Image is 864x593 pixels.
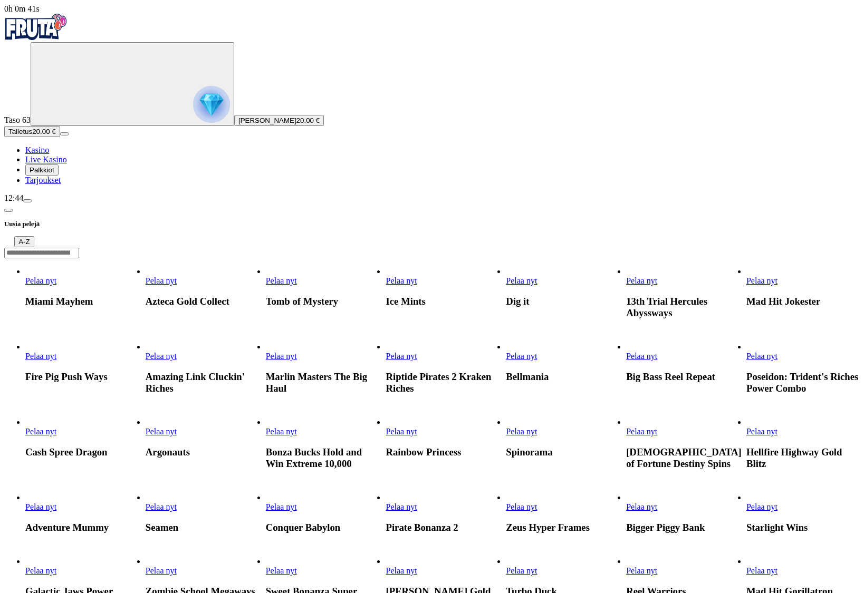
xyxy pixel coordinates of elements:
button: A-Z [14,236,34,247]
article: Amazing Link Cluckin' Riches [146,342,259,394]
article: Argonauts [146,417,259,458]
a: Reel Warriors [626,566,657,575]
article: Riptide Pirates 2 Kraken Riches [386,342,499,394]
span: Pelaa nyt [506,502,537,511]
nav: Primary [4,14,860,185]
h3: Miami Mayhem [25,296,139,307]
span: Pelaa nyt [626,352,657,361]
button: [PERSON_NAME]20.00 € [234,115,324,126]
article: Tomb of Mystery [266,267,379,307]
span: Pelaa nyt [266,276,297,285]
a: Fu Wu Shi Gold Blitz Ultimate [386,566,417,575]
span: Pelaa nyt [146,566,177,575]
span: Pelaa nyt [626,276,657,285]
h3: Uusia pelejä [4,219,860,229]
article: Bonza Bucks Hold and Win Extreme 10,000 [266,417,379,470]
span: Kasino [25,145,49,154]
a: Bigger Piggy Bank [626,502,657,511]
article: Ice Mints [386,267,499,307]
a: Starlight Wins [746,502,777,511]
article: Adventure Mummy [25,493,139,533]
a: Mad Hit Jokester [746,276,777,285]
a: Ice Mints [386,276,417,285]
h3: Poseidon: Trident's Riches Power Combo [746,371,860,394]
a: Sweet Bonanza Super Scatter [266,566,297,575]
article: Zeus Hyper Frames [506,493,619,533]
input: Search [4,248,79,258]
a: Pirate Bonanza 2 [386,502,417,511]
span: 12:44 [4,193,23,202]
h3: Mad Hit Jokester [746,296,860,307]
a: Miami Mayhem [25,276,56,285]
button: menu [23,199,32,202]
span: Pelaa nyt [386,502,417,511]
h3: Conquer Babylon [266,522,379,533]
span: Pelaa nyt [506,427,537,436]
span: Palkkiot [30,166,54,174]
span: Pelaa nyt [146,276,177,285]
a: Poseidon: Trident's Riches Power Combo [746,352,777,361]
span: Pelaa nyt [626,427,657,436]
span: Pelaa nyt [266,566,297,575]
span: Pelaa nyt [506,352,537,361]
a: Argonauts [146,427,177,436]
button: Palkkiot [25,164,59,176]
span: Talletus [8,128,32,135]
a: Turbo Duck [506,566,537,575]
article: Spinorama [506,417,619,458]
span: Pelaa nyt [266,427,297,436]
a: Lady of Fortune Destiny Spins [626,427,657,436]
a: Cash Spree Dragon [25,427,56,436]
h3: Bigger Piggy Bank [626,522,740,533]
span: Pelaa nyt [386,352,417,361]
button: chevron-left icon [4,209,13,212]
article: Azteca Gold Collect [146,267,259,307]
span: Pelaa nyt [25,566,56,575]
article: Cash Spree Dragon [25,417,139,458]
a: Bellmania [506,352,537,361]
span: Pelaa nyt [146,427,177,436]
h3: Adventure Mummy [25,522,139,533]
span: Pelaa nyt [746,502,777,511]
article: Fire Pig Push Ways [25,342,139,383]
a: Dig it [506,276,537,285]
h3: Argonauts [146,446,259,458]
span: Pelaa nyt [25,427,56,436]
a: Spinorama [506,427,537,436]
a: Fire Pig Push Ways [25,352,56,361]
h3: Azteca Gold Collect [146,296,259,307]
h3: Seamen [146,522,259,533]
a: Galactic Jaws Power Combo [25,566,56,575]
button: reward progress [31,42,234,126]
article: Lady of Fortune Destiny Spins [626,417,740,470]
span: Pelaa nyt [626,502,657,511]
a: Live Kasino [25,155,67,164]
h3: Spinorama [506,446,619,458]
span: 20.00 € [296,116,320,124]
h3: Big Bass Reel Repeat [626,371,740,383]
h3: Bellmania [506,371,619,383]
img: reward progress [193,86,230,123]
span: Pelaa nyt [146,352,177,361]
a: Marlin Masters The Big Haul [266,352,297,361]
h3: Ice Mints [386,296,499,307]
span: Pelaa nyt [25,276,56,285]
h3: 13th Trial Hercules Abyssways [626,296,740,319]
a: Bonza Bucks Hold and Win Extreme 10,000 [266,427,297,436]
article: Miami Mayhem [25,267,139,307]
span: Pelaa nyt [25,502,56,511]
span: Pelaa nyt [746,352,777,361]
span: Taso 63 [4,115,31,124]
nav: Main menu [4,145,860,185]
article: Conquer Babylon [266,493,379,533]
article: Poseidon: Trident's Riches Power Combo [746,342,860,394]
a: Zombie School Megaways [146,566,177,575]
article: Big Bass Reel Repeat [626,342,740,383]
a: Fruta [4,33,68,42]
span: Pelaa nyt [386,566,417,575]
h3: Bonza Bucks Hold and Win Extreme 10,000 [266,446,379,470]
span: Pelaa nyt [746,566,777,575]
a: Adventure Mummy [25,502,56,511]
article: Hellfire Highway Gold Blitz [746,417,860,470]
